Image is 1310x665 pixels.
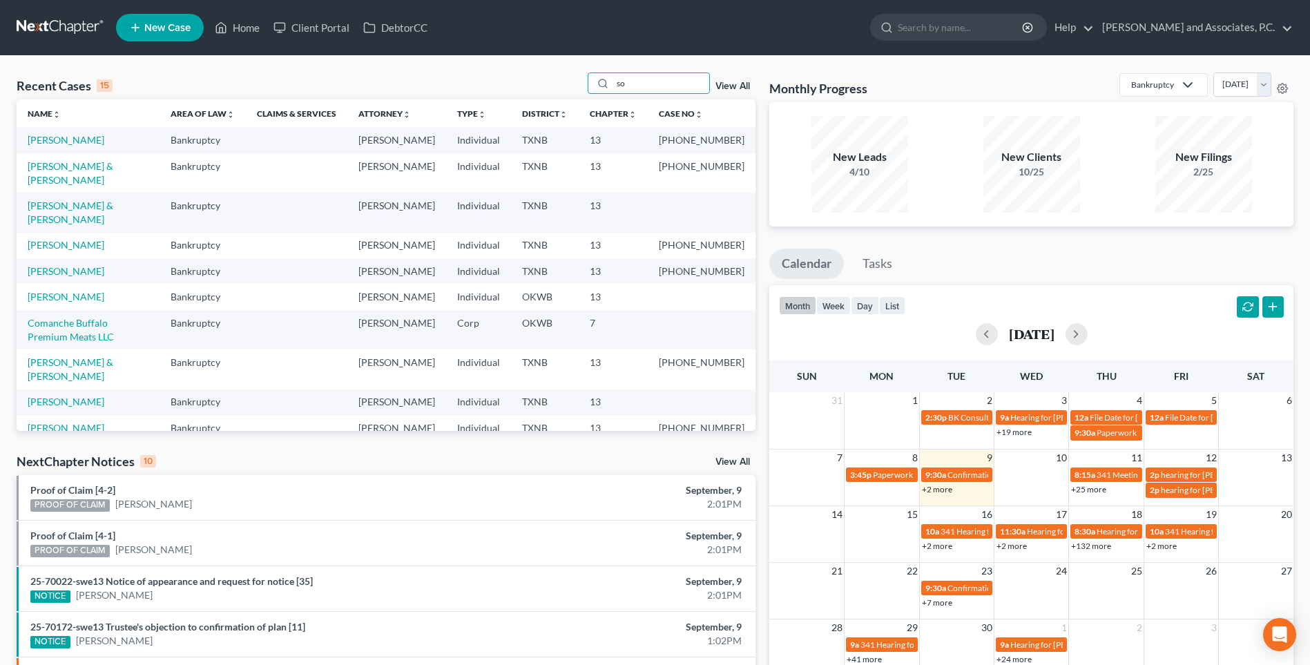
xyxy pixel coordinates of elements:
[1263,618,1296,651] div: Open Intercom Messenger
[115,543,192,557] a: [PERSON_NAME]
[948,412,1141,423] span: BK Consult for [PERSON_NAME] & [PERSON_NAME]
[115,497,192,511] a: [PERSON_NAME]
[76,588,153,602] a: [PERSON_NAME]
[715,81,750,91] a: View All
[847,654,882,664] a: +41 more
[17,453,156,470] div: NextChapter Notices
[347,349,446,389] td: [PERSON_NAME]
[514,588,742,602] div: 2:01PM
[446,233,511,258] td: Individual
[922,541,952,551] a: +2 more
[30,530,115,541] a: Proof of Claim [4-1]
[52,110,61,119] i: unfold_more
[28,356,113,382] a: [PERSON_NAME] & [PERSON_NAME]
[1060,619,1068,636] span: 1
[171,108,235,119] a: Area of Lawunfold_more
[985,392,994,409] span: 2
[347,389,446,415] td: [PERSON_NAME]
[980,619,994,636] span: 30
[30,499,110,512] div: PROOF OF CLAIM
[356,15,434,40] a: DebtorCC
[446,258,511,284] td: Individual
[869,370,894,382] span: Mon
[30,636,70,648] div: NOTICE
[76,634,153,648] a: [PERSON_NAME]
[579,310,648,349] td: 7
[628,110,637,119] i: unfold_more
[347,310,446,349] td: [PERSON_NAME]
[1280,563,1293,579] span: 27
[1075,412,1088,423] span: 12a
[695,110,703,119] i: unfold_more
[613,73,709,93] input: Search by name...
[514,620,742,634] div: September, 9
[579,127,648,153] td: 13
[1000,526,1025,537] span: 11:30a
[648,153,755,193] td: [PHONE_NUMBER]
[30,484,115,496] a: Proof of Claim [4-2]
[446,153,511,193] td: Individual
[811,149,908,165] div: New Leads
[1135,619,1144,636] span: 2
[160,193,246,232] td: Bankruptcy
[1150,412,1164,423] span: 12a
[347,284,446,309] td: [PERSON_NAME]
[160,389,246,415] td: Bankruptcy
[208,15,267,40] a: Home
[1285,392,1293,409] span: 6
[30,545,110,557] div: PROOF OF CLAIM
[579,193,648,232] td: 13
[347,233,446,258] td: [PERSON_NAME]
[347,415,446,441] td: [PERSON_NAME]
[1131,79,1174,90] div: Bankruptcy
[980,563,994,579] span: 23
[648,233,755,258] td: [PHONE_NUMBER]
[1097,427,1233,438] span: Paperwork appt for [PERSON_NAME]
[478,110,486,119] i: unfold_more
[511,284,579,309] td: OKWB
[947,370,965,382] span: Tue
[1075,470,1095,480] span: 8:15a
[28,291,104,302] a: [PERSON_NAME]
[446,349,511,389] td: Individual
[925,470,946,480] span: 9:30a
[830,392,844,409] span: 31
[160,153,246,193] td: Bankruptcy
[28,317,114,343] a: Comanche Buffalo Premium Meats LLC
[511,349,579,389] td: TXNB
[514,575,742,588] div: September, 9
[779,296,816,315] button: month
[905,619,919,636] span: 29
[1000,639,1009,650] span: 9a
[1150,485,1159,495] span: 2p
[1020,370,1043,382] span: Wed
[579,258,648,284] td: 13
[905,506,919,523] span: 15
[1155,149,1252,165] div: New Filings
[941,526,1165,537] span: 341 Hearing for Enviro-Tech Complete Systems & Services, LLC
[514,497,742,511] div: 2:01PM
[898,15,1024,40] input: Search by name...
[797,370,817,382] span: Sun
[1146,541,1177,551] a: +2 more
[267,15,356,40] a: Client Portal
[1054,506,1068,523] span: 17
[347,153,446,193] td: [PERSON_NAME]
[514,529,742,543] div: September, 9
[1210,619,1218,636] span: 3
[140,455,156,468] div: 10
[514,483,742,497] div: September, 9
[830,619,844,636] span: 28
[511,233,579,258] td: TXNB
[522,108,568,119] a: Districtunfold_more
[160,349,246,389] td: Bankruptcy
[579,349,648,389] td: 13
[850,249,905,279] a: Tasks
[30,590,70,603] div: NOTICE
[925,412,947,423] span: 2:30p
[457,108,486,119] a: Typeunfold_more
[769,80,867,97] h3: Monthly Progress
[227,110,235,119] i: unfold_more
[446,310,511,349] td: Corp
[28,265,104,277] a: [PERSON_NAME]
